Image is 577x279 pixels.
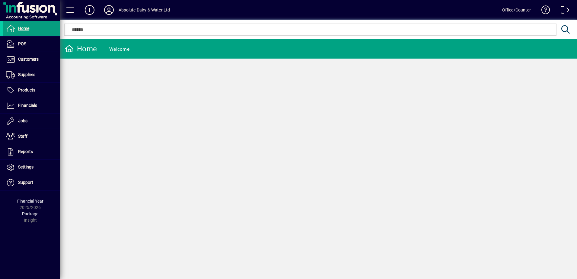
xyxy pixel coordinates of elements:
[502,5,531,15] div: Office/Counter
[3,129,60,144] a: Staff
[18,165,33,169] span: Settings
[99,5,119,15] button: Profile
[3,52,60,67] a: Customers
[556,1,569,21] a: Logout
[18,180,33,185] span: Support
[3,98,60,113] a: Financials
[18,72,35,77] span: Suppliers
[109,44,129,54] div: Welcome
[3,175,60,190] a: Support
[18,88,35,92] span: Products
[3,37,60,52] a: POS
[3,114,60,129] a: Jobs
[18,57,39,62] span: Customers
[18,26,29,31] span: Home
[537,1,550,21] a: Knowledge Base
[18,41,26,46] span: POS
[3,67,60,82] a: Suppliers
[22,211,38,216] span: Package
[18,118,27,123] span: Jobs
[80,5,99,15] button: Add
[3,83,60,98] a: Products
[18,149,33,154] span: Reports
[18,134,27,139] span: Staff
[65,44,97,54] div: Home
[17,199,43,204] span: Financial Year
[3,160,60,175] a: Settings
[3,144,60,159] a: Reports
[18,103,37,108] span: Financials
[119,5,170,15] div: Absolute Dairy & Water Ltd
